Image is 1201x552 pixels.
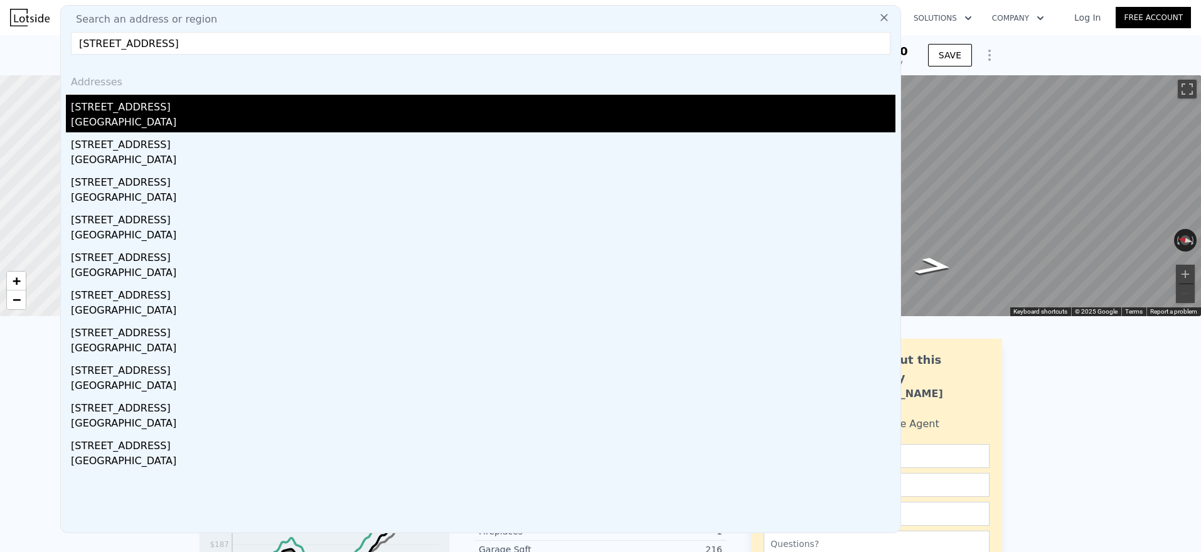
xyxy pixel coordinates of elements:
[71,378,895,396] div: [GEOGRAPHIC_DATA]
[71,115,895,132] div: [GEOGRAPHIC_DATA]
[10,9,50,26] img: Lotside
[904,7,982,29] button: Solutions
[71,433,895,454] div: [STREET_ADDRESS]
[7,272,26,290] a: Zoom in
[66,12,217,27] span: Search an address or region
[71,321,895,341] div: [STREET_ADDRESS]
[1150,308,1197,315] a: Report a problem
[13,273,21,289] span: +
[71,358,895,378] div: [STREET_ADDRESS]
[71,454,895,471] div: [GEOGRAPHIC_DATA]
[71,265,895,283] div: [GEOGRAPHIC_DATA]
[1176,284,1195,303] button: Zoom out
[1174,229,1181,252] button: Rotate counterclockwise
[71,152,895,170] div: [GEOGRAPHIC_DATA]
[71,416,895,433] div: [GEOGRAPHIC_DATA]
[850,351,990,386] div: Ask about this property
[1178,80,1197,98] button: Toggle fullscreen view
[71,341,895,358] div: [GEOGRAPHIC_DATA]
[1013,307,1067,316] button: Keyboard shortcuts
[1190,229,1197,252] button: Rotate clockwise
[928,44,972,66] button: SAVE
[7,290,26,309] a: Zoom out
[71,132,895,152] div: [STREET_ADDRESS]
[71,208,895,228] div: [STREET_ADDRESS]
[977,43,1002,68] button: Show Options
[13,292,21,307] span: −
[1116,7,1191,28] a: Free Account
[71,170,895,190] div: [STREET_ADDRESS]
[1173,233,1197,247] button: Reset the view
[982,7,1054,29] button: Company
[71,32,890,55] input: Enter an address, city, region, neighborhood or zip code
[1075,308,1118,315] span: © 2025 Google
[1176,265,1195,284] button: Zoom in
[210,540,229,549] tspan: $187
[71,190,895,208] div: [GEOGRAPHIC_DATA]
[71,228,895,245] div: [GEOGRAPHIC_DATA]
[899,253,969,280] path: Go South, N Warner St
[71,245,895,265] div: [STREET_ADDRESS]
[1059,11,1116,24] a: Log In
[71,283,895,303] div: [STREET_ADDRESS]
[210,525,229,534] tspan: $227
[850,386,990,417] div: [PERSON_NAME] Bahadur
[71,95,895,115] div: [STREET_ADDRESS]
[1125,308,1143,315] a: Terms
[71,303,895,321] div: [GEOGRAPHIC_DATA]
[71,396,895,416] div: [STREET_ADDRESS]
[66,65,895,95] div: Addresses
